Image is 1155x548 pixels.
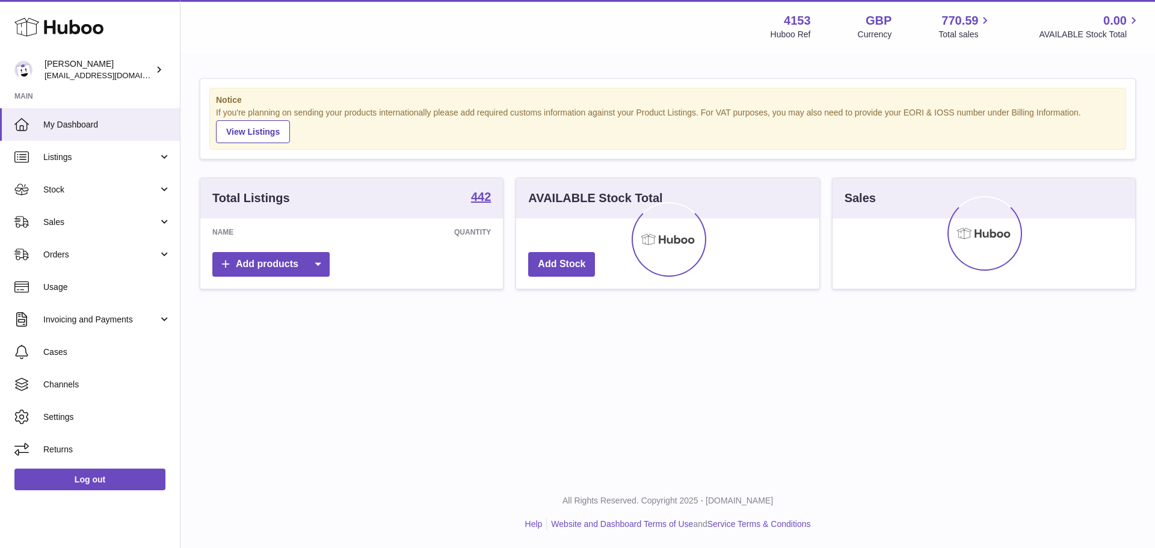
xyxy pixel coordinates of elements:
[1039,13,1141,40] a: 0.00 AVAILABLE Stock Total
[707,519,811,529] a: Service Terms & Conditions
[551,519,693,529] a: Website and Dashboard Terms of Use
[1039,29,1141,40] span: AVAILABLE Stock Total
[771,29,811,40] div: Huboo Ref
[216,94,1120,106] strong: Notice
[866,13,892,29] strong: GBP
[43,314,158,325] span: Invoicing and Payments
[330,218,504,246] th: Quantity
[45,70,177,80] span: [EMAIL_ADDRESS][DOMAIN_NAME]
[43,411,171,423] span: Settings
[212,190,290,206] h3: Total Listings
[190,495,1145,506] p: All Rights Reserved. Copyright 2025 - [DOMAIN_NAME]
[471,191,491,205] a: 442
[14,61,32,79] img: sales@kasefilters.com
[528,190,662,206] h3: AVAILABLE Stock Total
[941,13,978,29] span: 770.59
[45,58,153,81] div: [PERSON_NAME]
[528,252,595,277] a: Add Stock
[547,519,810,530] li: and
[858,29,892,40] div: Currency
[43,184,158,195] span: Stock
[14,469,165,490] a: Log out
[43,249,158,260] span: Orders
[938,29,992,40] span: Total sales
[525,519,543,529] a: Help
[938,13,992,40] a: 770.59 Total sales
[43,379,171,390] span: Channels
[43,444,171,455] span: Returns
[43,217,158,228] span: Sales
[43,346,171,358] span: Cases
[212,252,330,277] a: Add products
[43,282,171,293] span: Usage
[43,119,171,131] span: My Dashboard
[216,107,1120,143] div: If you're planning on sending your products internationally please add required customs informati...
[845,190,876,206] h3: Sales
[471,191,491,203] strong: 442
[216,120,290,143] a: View Listings
[200,218,330,246] th: Name
[1103,13,1127,29] span: 0.00
[784,13,811,29] strong: 4153
[43,152,158,163] span: Listings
